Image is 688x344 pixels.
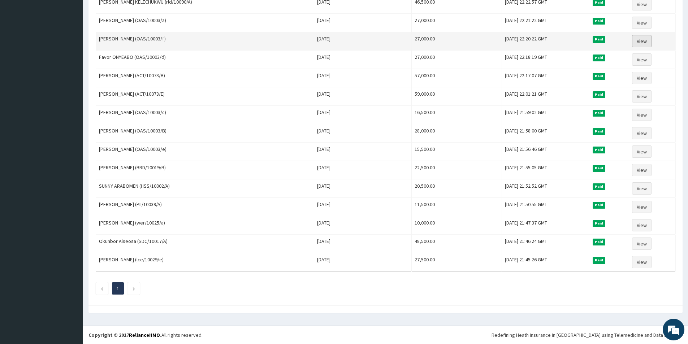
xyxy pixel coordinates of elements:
[314,14,412,32] td: [DATE]
[411,253,502,271] td: 27,500.00
[314,32,412,51] td: [DATE]
[96,235,314,253] td: Okunbor Aiseosa (SDC/10017/A)
[314,143,412,161] td: [DATE]
[411,124,502,143] td: 28,000.00
[314,124,412,143] td: [DATE]
[96,106,314,124] td: [PERSON_NAME] (OAS/10003/c)
[314,253,412,271] td: [DATE]
[100,285,104,292] a: Previous page
[411,32,502,51] td: 27,000.00
[593,55,606,61] span: Paid
[314,198,412,216] td: [DATE]
[593,91,606,98] span: Paid
[492,331,683,339] div: Redefining Heath Insurance in [GEOGRAPHIC_DATA] using Telemedicine and Data Science!
[96,14,314,32] td: [PERSON_NAME] (OAS/10003/a)
[96,143,314,161] td: [PERSON_NAME] (OAS/10003/e)
[96,69,314,87] td: [PERSON_NAME] (ACT/10073/B)
[411,198,502,216] td: 11,500.00
[314,69,412,87] td: [DATE]
[632,53,652,66] a: View
[632,182,652,195] a: View
[632,90,652,103] a: View
[411,235,502,253] td: 48,500.00
[314,161,412,179] td: [DATE]
[502,124,589,143] td: [DATE] 21:58:00 GMT
[502,51,589,69] td: [DATE] 22:18:19 GMT
[632,201,652,213] a: View
[632,238,652,250] a: View
[593,147,606,153] span: Paid
[593,202,606,208] span: Paid
[314,179,412,198] td: [DATE]
[593,165,606,171] span: Paid
[96,216,314,235] td: [PERSON_NAME] (wer/10025/a)
[632,127,652,139] a: View
[593,18,606,24] span: Paid
[632,256,652,268] a: View
[314,106,412,124] td: [DATE]
[411,161,502,179] td: 22,500.00
[632,35,652,47] a: View
[632,145,652,158] a: View
[502,198,589,216] td: [DATE] 21:50:55 GMT
[96,179,314,198] td: SUNNY ARABOMEN (HSS/10002/A)
[411,87,502,106] td: 59,000.00
[96,87,314,106] td: [PERSON_NAME] (ACT/10073/E)
[502,106,589,124] td: [DATE] 21:59:02 GMT
[411,143,502,161] td: 15,500.00
[411,51,502,69] td: 27,000.00
[632,17,652,29] a: View
[502,161,589,179] td: [DATE] 21:55:05 GMT
[593,73,606,79] span: Paid
[38,40,121,50] div: Chat with us now
[314,51,412,69] td: [DATE]
[632,164,652,176] a: View
[314,216,412,235] td: [DATE]
[4,197,138,222] textarea: Type your message and hit 'Enter'
[502,14,589,32] td: [DATE] 22:21:22 GMT
[96,161,314,179] td: [PERSON_NAME] (BRD/10019/B)
[411,106,502,124] td: 16,500.00
[502,216,589,235] td: [DATE] 21:47:37 GMT
[593,183,606,190] span: Paid
[314,87,412,106] td: [DATE]
[502,235,589,253] td: [DATE] 21:46:24 GMT
[314,235,412,253] td: [DATE]
[632,109,652,121] a: View
[593,128,606,135] span: Paid
[83,326,688,344] footer: All rights reserved.
[593,257,606,264] span: Paid
[411,216,502,235] td: 10,000.00
[411,69,502,87] td: 57,000.00
[96,124,314,143] td: [PERSON_NAME] (OAS/10003/B)
[502,143,589,161] td: [DATE] 21:56:46 GMT
[502,87,589,106] td: [DATE] 22:01:21 GMT
[88,332,161,338] strong: Copyright © 2017 .
[593,36,606,43] span: Paid
[13,36,29,54] img: d_794563401_company_1708531726252_794563401
[96,198,314,216] td: [PERSON_NAME] (PII/10039/A)
[502,253,589,271] td: [DATE] 21:45:26 GMT
[593,220,606,227] span: Paid
[593,239,606,245] span: Paid
[117,285,119,292] a: Page 1 is your current page
[411,179,502,198] td: 20,500.00
[96,253,314,271] td: [PERSON_NAME] (lce/10029/e)
[502,69,589,87] td: [DATE] 22:17:07 GMT
[632,72,652,84] a: View
[132,285,135,292] a: Next page
[632,219,652,231] a: View
[129,332,160,338] a: RelianceHMO
[42,91,100,164] span: We're online!
[96,51,314,69] td: Favor ONYEABO (OAS/10003/d)
[411,14,502,32] td: 27,000.00
[96,32,314,51] td: [PERSON_NAME] (OAS/10003/f)
[502,32,589,51] td: [DATE] 22:20:22 GMT
[118,4,136,21] div: Minimize live chat window
[502,179,589,198] td: [DATE] 21:52:52 GMT
[593,110,606,116] span: Paid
